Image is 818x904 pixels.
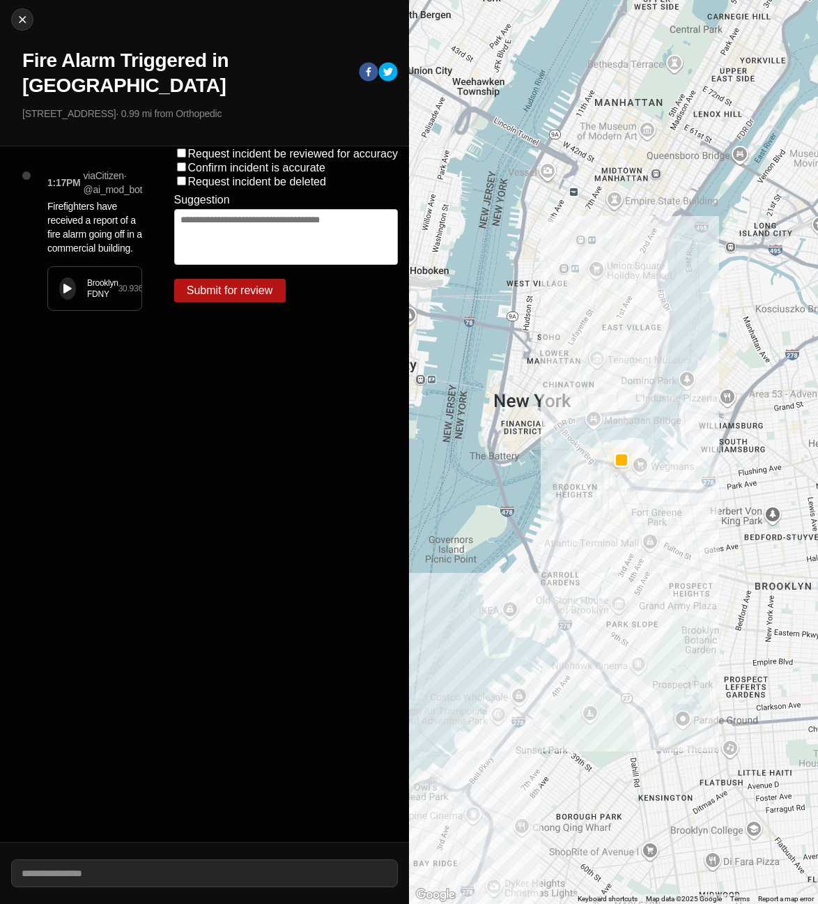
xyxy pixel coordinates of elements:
[188,148,399,160] label: Request incident be reviewed for accuracy
[646,895,722,903] span: Map data ©2025 Google
[22,107,398,121] p: [STREET_ADDRESS] · 0.99 mi from Orthopedic
[174,194,230,206] label: Suggestion
[412,886,458,904] img: Google
[188,176,326,187] label: Request incident be deleted
[730,895,750,903] a: Terms (opens in new tab)
[174,279,286,302] button: Submit for review
[378,62,398,84] button: twitter
[84,169,143,197] p: via Citizen · @ ai_mod_bot
[578,894,638,904] button: Keyboard shortcuts
[11,8,33,31] button: cancel
[188,162,325,174] label: Confirm incident is accurate
[22,48,348,98] h1: Fire Alarm Triggered in [GEOGRAPHIC_DATA]
[15,13,29,26] img: cancel
[412,886,458,904] a: Open this area in Google Maps (opens a new window)
[118,283,147,294] div: 30.936 s
[47,176,81,190] p: 1:17PM
[47,199,142,255] p: Firefighters have received a report of a fire alarm going off in a commercial building.
[758,895,814,903] a: Report a map error
[87,277,118,300] div: Brooklyn FDNY
[359,62,378,84] button: facebook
